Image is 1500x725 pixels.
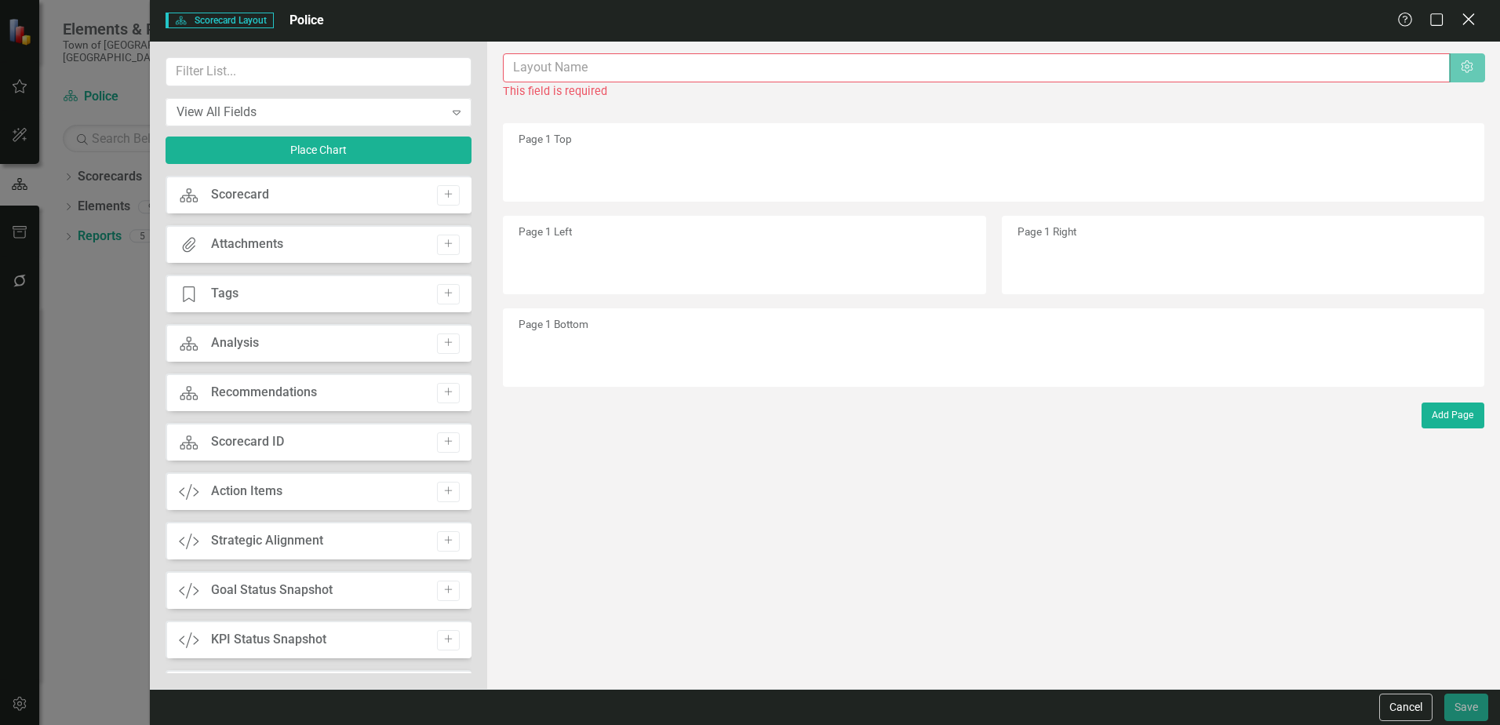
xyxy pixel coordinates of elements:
[166,13,273,28] span: Scorecard Layout
[211,235,283,253] div: Attachments
[211,433,284,451] div: Scorecard ID
[1018,225,1076,238] small: Page 1 Right
[519,225,572,238] small: Page 1 Left
[1444,694,1488,721] button: Save
[211,631,326,649] div: KPI Status Snapshot
[211,285,238,303] div: Tags
[519,318,588,330] small: Page 1 Bottom
[289,13,324,27] span: Police
[503,82,1484,100] div: This field is required
[1422,403,1484,428] button: Add Page
[211,532,323,550] div: Strategic Alignment
[211,186,269,204] div: Scorecard
[177,103,444,121] div: View All Fields
[1379,694,1433,721] button: Cancel
[166,57,471,86] input: Filter List...
[211,581,333,599] div: Goal Status Snapshot
[519,133,572,145] small: Page 1 Top
[166,137,471,164] button: Place Chart
[211,483,282,501] div: Action Items
[211,384,317,402] div: Recommendations
[211,334,259,352] div: Analysis
[503,53,1450,82] input: Layout Name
